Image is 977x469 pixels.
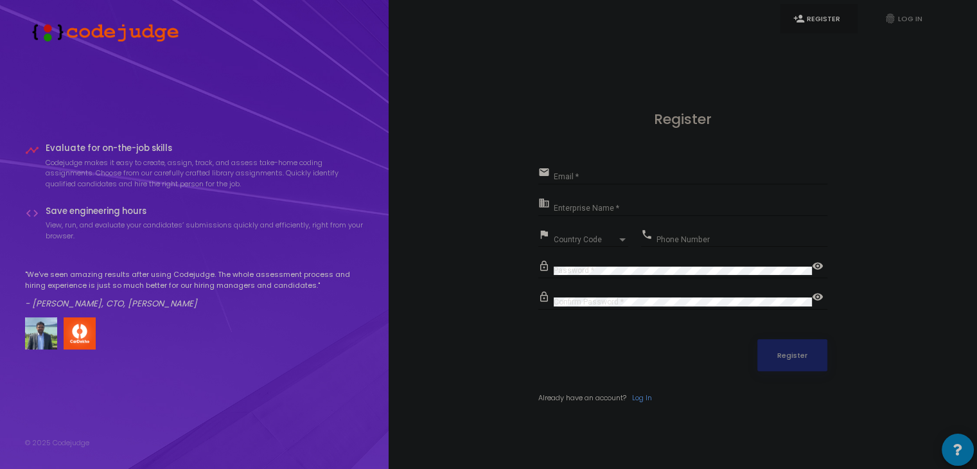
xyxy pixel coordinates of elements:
[641,228,656,243] mat-icon: phone
[46,143,364,154] h4: Evaluate for on-the-job skills
[554,172,827,181] input: Email
[538,260,554,275] mat-icon: lock_outline
[25,206,39,220] i: code
[538,393,626,403] span: Already have an account?
[872,4,949,34] a: fingerprintLog In
[757,339,828,371] button: Register
[25,297,197,310] em: - [PERSON_NAME], CTO, [PERSON_NAME]
[538,111,827,128] h3: Register
[885,13,896,24] i: fingerprint
[780,4,858,34] a: person_addRegister
[632,393,652,403] a: Log In
[25,438,89,448] div: © 2025 Codejudge
[538,166,554,181] mat-icon: email
[25,269,364,290] p: "We've seen amazing results after using Codejudge. The whole assessment process and hiring experi...
[812,290,827,306] mat-icon: visibility
[46,220,364,241] p: View, run, and evaluate your candidates’ submissions quickly and efficiently, right from your bro...
[25,143,39,157] i: timeline
[538,228,554,243] mat-icon: flag
[554,204,827,213] input: Enterprise Name
[46,157,364,190] p: Codejudge makes it easy to create, assign, track, and assess take-home coding assignments. Choose...
[538,197,554,212] mat-icon: business
[25,317,57,350] img: user image
[793,13,805,24] i: person_add
[656,235,827,244] input: Phone Number
[812,260,827,275] mat-icon: visibility
[46,206,364,217] h4: Save engineering hours
[64,317,96,350] img: company-logo
[538,290,554,306] mat-icon: lock_outline
[554,236,617,243] span: Country Code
